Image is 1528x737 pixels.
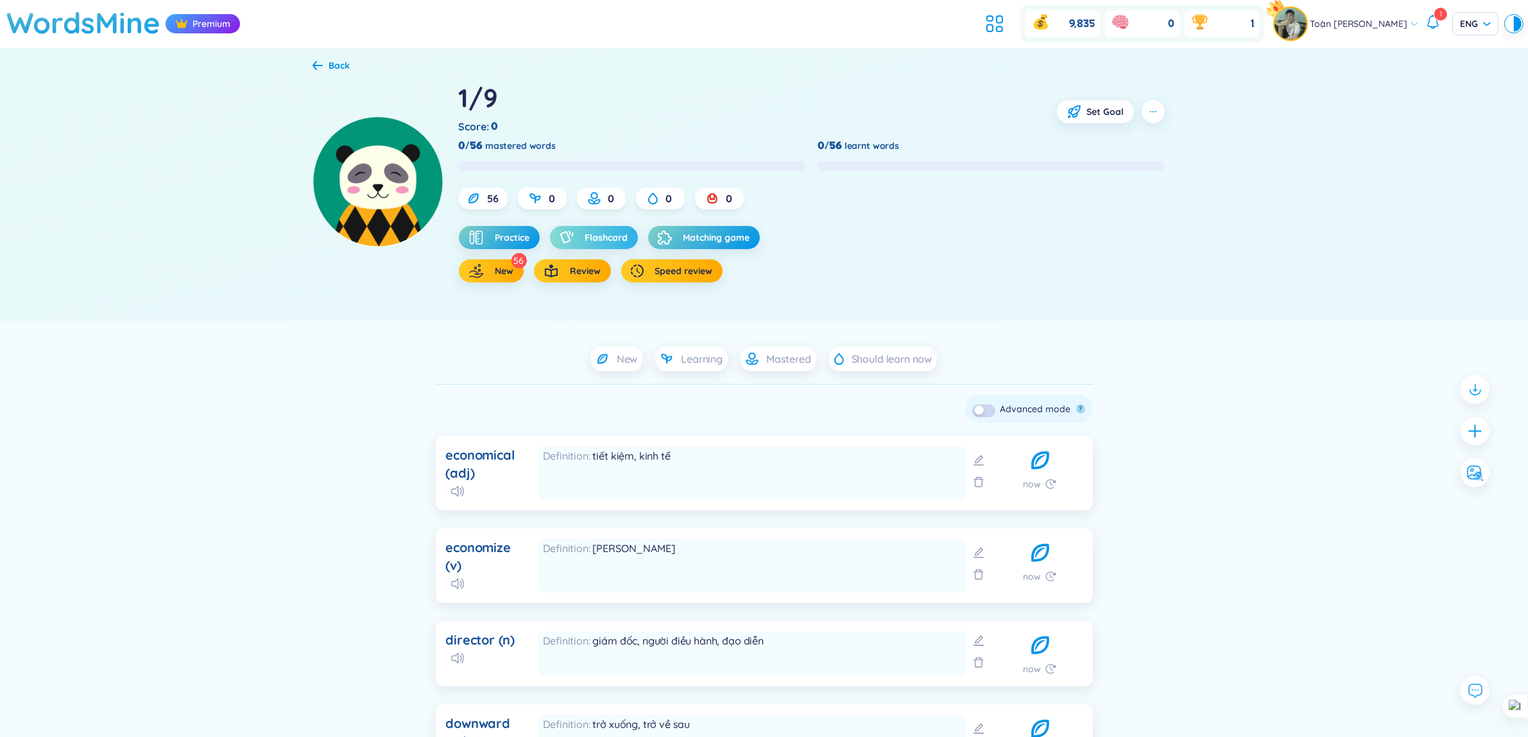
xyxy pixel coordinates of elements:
img: crown icon [175,17,188,30]
img: avatar [1275,8,1307,40]
button: Set Goal [1057,100,1134,123]
span: 0 [608,191,615,205]
div: Back [329,58,350,73]
span: 0 [1168,17,1174,31]
button: Matching game [648,226,760,249]
button: Review [534,259,611,282]
span: Flashcard [585,231,628,244]
span: 0 [665,191,672,205]
span: 0 [549,191,556,205]
span: Definition [544,634,593,647]
span: giám đốc, người điều hành, đạo diễn [593,634,764,647]
span: New [617,352,638,366]
span: 1 [1251,17,1254,31]
span: Definition [544,718,593,731]
button: New [459,259,524,282]
div: 56 [511,253,527,268]
span: now [1024,569,1042,584]
div: economize (v) [446,539,526,575]
span: [PERSON_NAME] [593,542,675,555]
span: mastered words [485,139,556,153]
button: Practice [459,226,540,249]
span: Set Goal [1087,105,1124,118]
span: 0 [726,191,733,205]
span: Definition [544,542,593,555]
span: now [1024,662,1042,676]
span: 9,835 [1069,17,1095,31]
span: Definition [544,449,593,462]
span: Matching game [683,231,750,244]
span: trở xuống, trở về sau [593,718,691,731]
span: Speed review [655,264,713,277]
div: 1/9 [459,80,498,115]
span: 1 [1439,9,1442,19]
div: Score : [459,119,501,134]
span: learnt words [845,139,899,153]
div: economical (adj) [446,446,526,482]
span: plus [1467,423,1483,439]
span: Practice [495,231,530,244]
span: Learning [681,352,723,366]
button: Flashcard [550,226,638,249]
div: 0/56 [818,139,842,153]
div: 0/56 [459,139,483,153]
div: director (n) [446,631,515,649]
sup: 1 [1434,8,1447,21]
div: Premium [166,14,240,33]
button: Speed review [621,259,723,282]
span: Review [571,264,601,277]
span: Toàn [PERSON_NAME] [1310,17,1407,31]
span: Mastered [766,352,811,366]
span: now [1024,477,1042,491]
span: 56 [488,191,499,205]
span: tiết kiệm, kinh tế [593,449,671,462]
span: ENG [1460,17,1491,30]
a: Back [313,61,350,73]
a: avatarpro [1275,8,1310,40]
span: 0 [492,119,499,134]
span: New [495,264,514,277]
button: ? [1076,404,1085,413]
span: Should learn now [852,352,932,366]
div: Advanced mode [1000,402,1071,416]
